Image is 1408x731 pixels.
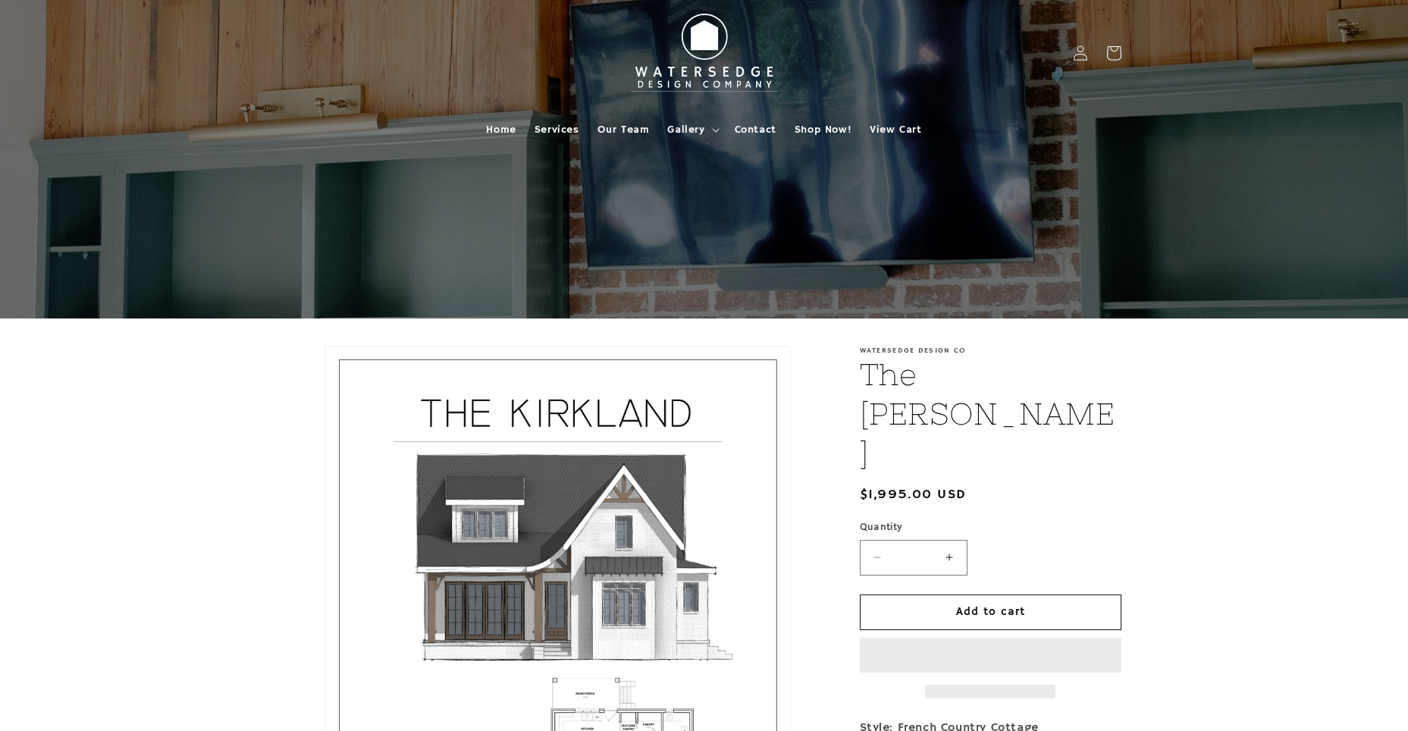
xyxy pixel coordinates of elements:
[860,346,1121,355] p: Watersedge Design Co
[658,114,725,146] summary: Gallery
[477,114,525,146] a: Home
[786,114,861,146] a: Shop Now!
[726,114,786,146] a: Contact
[667,123,704,136] span: Gallery
[525,114,588,146] a: Services
[597,123,650,136] span: Our Team
[486,123,516,136] span: Home
[860,520,1121,535] label: Quantity
[795,123,851,136] span: Shop Now!
[870,123,921,136] span: View Cart
[860,595,1121,630] button: Add to cart
[621,6,788,100] img: Watersedge Design Co
[588,114,659,146] a: Our Team
[535,123,579,136] span: Services
[861,114,930,146] a: View Cart
[860,485,967,505] span: $1,995.00 USD
[735,123,776,136] span: Contact
[860,355,1121,473] h1: The [PERSON_NAME]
